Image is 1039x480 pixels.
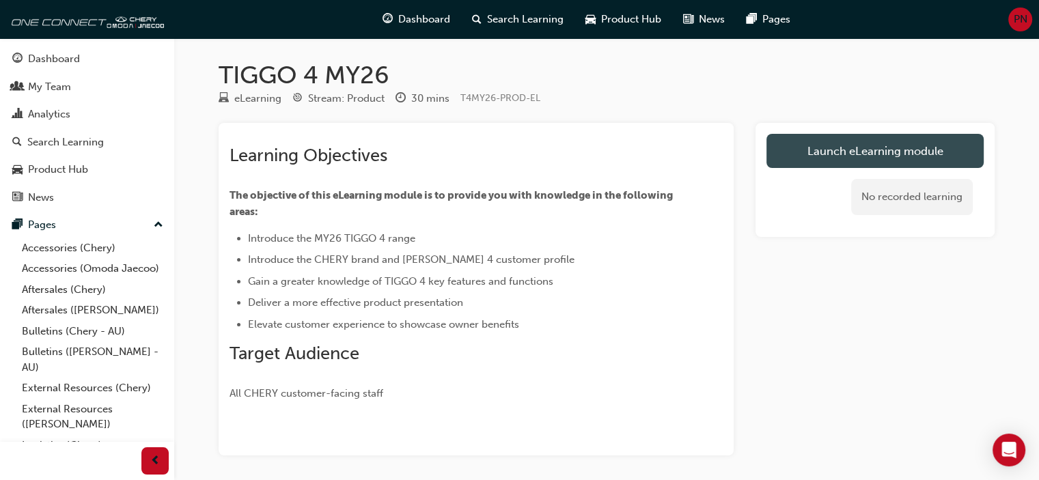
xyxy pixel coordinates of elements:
[12,109,23,121] span: chart-icon
[16,238,169,259] a: Accessories (Chery)
[27,135,104,150] div: Search Learning
[5,185,169,210] a: News
[234,91,281,107] div: eLearning
[28,190,54,206] div: News
[5,46,169,72] a: Dashboard
[292,90,385,107] div: Stream
[851,179,973,215] div: No recorded learning
[736,5,801,33] a: pages-iconPages
[230,387,383,399] span: All CHERY customer-facing staff
[28,162,88,178] div: Product Hub
[460,92,540,104] span: Learning resource code
[150,453,161,470] span: prev-icon
[154,216,163,234] span: up-icon
[16,258,169,279] a: Accessories (Omoda Jaecoo)
[16,378,169,399] a: External Resources (Chery)
[16,399,169,435] a: External Resources ([PERSON_NAME])
[248,253,574,266] span: Introduce the CHERY brand and [PERSON_NAME] 4 customer profile
[12,192,23,204] span: news-icon
[28,79,71,95] div: My Team
[487,12,564,27] span: Search Learning
[12,219,23,231] span: pages-icon
[28,51,80,67] div: Dashboard
[601,12,661,27] span: Product Hub
[248,296,463,309] span: Deliver a more effective product presentation
[5,102,169,127] a: Analytics
[672,5,736,33] a: news-iconNews
[12,81,23,94] span: people-icon
[762,12,790,27] span: Pages
[16,435,169,456] a: Logistics (Chery)
[16,321,169,342] a: Bulletins (Chery - AU)
[230,189,675,218] span: The objective of this eLearning module is to provide you with knowledge in the following areas:
[5,44,169,212] button: DashboardMy TeamAnalyticsSearch LearningProduct HubNews
[5,130,169,155] a: Search Learning
[5,212,169,238] button: Pages
[411,91,449,107] div: 30 mins
[766,134,984,168] a: Launch eLearning module
[1008,8,1032,31] button: PN
[308,91,385,107] div: Stream: Product
[472,11,482,28] span: search-icon
[12,137,22,149] span: search-icon
[248,232,415,244] span: Introduce the MY26 TIGGO 4 range
[585,11,596,28] span: car-icon
[28,107,70,122] div: Analytics
[398,12,450,27] span: Dashboard
[574,5,672,33] a: car-iconProduct Hub
[219,93,229,105] span: learningResourceType_ELEARNING-icon
[1014,12,1027,27] span: PN
[461,5,574,33] a: search-iconSearch Learning
[12,164,23,176] span: car-icon
[383,11,393,28] span: guage-icon
[28,217,56,233] div: Pages
[292,93,303,105] span: target-icon
[747,11,757,28] span: pages-icon
[12,53,23,66] span: guage-icon
[993,434,1025,466] div: Open Intercom Messenger
[219,60,995,90] h1: TIGGO 4 MY26
[16,341,169,378] a: Bulletins ([PERSON_NAME] - AU)
[396,90,449,107] div: Duration
[248,318,519,330] span: Elevate customer experience to showcase owner benefits
[372,5,461,33] a: guage-iconDashboard
[7,5,164,33] img: oneconnect
[396,93,406,105] span: clock-icon
[230,145,387,166] span: Learning Objectives
[683,11,693,28] span: news-icon
[16,279,169,300] a: Aftersales (Chery)
[230,343,359,364] span: Target Audience
[219,90,281,107] div: Type
[248,275,553,287] span: Gain a greater knowledge of TIGGO 4 key features and functions
[5,157,169,182] a: Product Hub
[699,12,725,27] span: News
[16,300,169,321] a: Aftersales ([PERSON_NAME])
[5,74,169,100] a: My Team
